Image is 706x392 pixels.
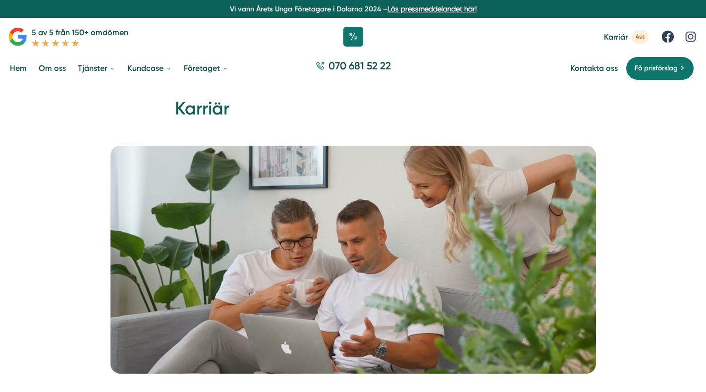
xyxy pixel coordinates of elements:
a: Om oss [37,56,68,81]
span: 070 681 52 22 [328,58,391,73]
a: 070 681 52 22 [312,58,395,78]
a: Karriär 4st [604,30,649,44]
a: Hem [8,56,29,81]
p: Vi vann Årets Unga Företagare i Dalarna 2024 – [4,4,702,14]
img: Karriär [110,146,596,374]
p: 5 av 5 från 150+ omdömen [32,26,128,39]
a: Kontakta oss [570,63,618,73]
a: Tjänster [76,56,117,81]
span: Få prisförslag [635,63,678,74]
h1: Karriär [175,97,532,129]
span: 4st [632,30,649,44]
a: Kundcase [125,56,174,81]
a: Företaget [182,56,230,81]
a: Läs pressmeddelandet här! [387,5,477,13]
a: Få prisförslag [626,56,694,80]
span: Karriär [604,32,628,42]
